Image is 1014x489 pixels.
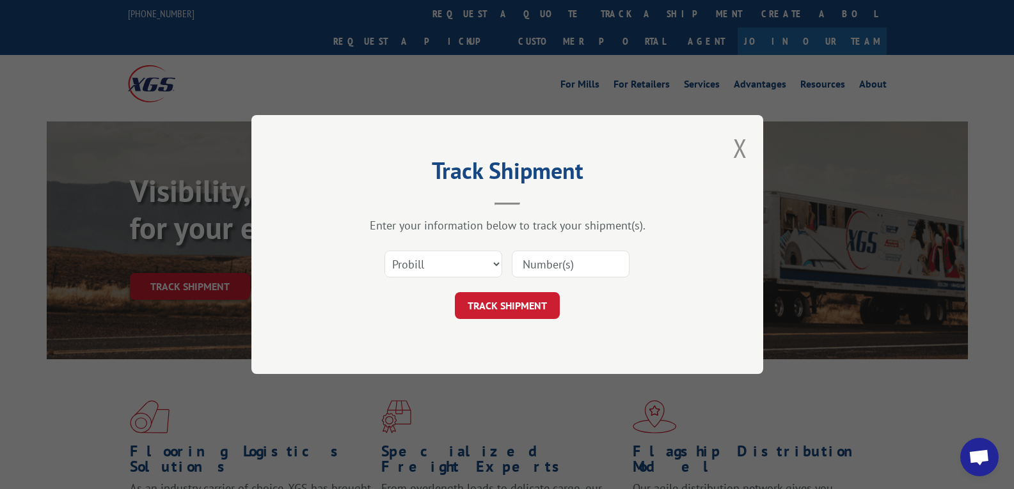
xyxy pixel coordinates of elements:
[733,131,747,165] button: Close modal
[315,162,699,186] h2: Track Shipment
[315,218,699,233] div: Enter your information below to track your shipment(s).
[455,292,560,319] button: TRACK SHIPMENT
[512,251,630,277] input: Number(s)
[960,438,999,476] div: Open chat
